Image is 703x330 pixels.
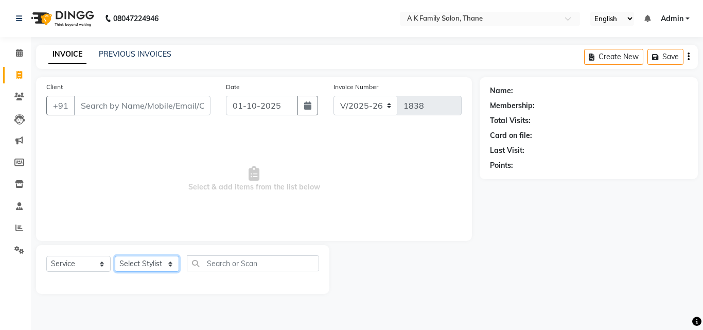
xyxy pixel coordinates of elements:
div: Last Visit: [490,145,524,156]
a: INVOICE [48,45,86,64]
div: Card on file: [490,130,532,141]
button: Save [647,49,683,65]
span: Admin [661,13,683,24]
label: Invoice Number [333,82,378,92]
b: 08047224946 [113,4,159,33]
div: Membership: [490,100,535,111]
div: Points: [490,160,513,171]
button: Create New [584,49,643,65]
div: Name: [490,85,513,96]
img: logo [26,4,97,33]
button: +91 [46,96,75,115]
label: Client [46,82,63,92]
input: Search or Scan [187,255,319,271]
label: Date [226,82,240,92]
span: Select & add items from the list below [46,128,462,231]
input: Search by Name/Mobile/Email/Code [74,96,210,115]
a: PREVIOUS INVOICES [99,49,171,59]
div: Total Visits: [490,115,531,126]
